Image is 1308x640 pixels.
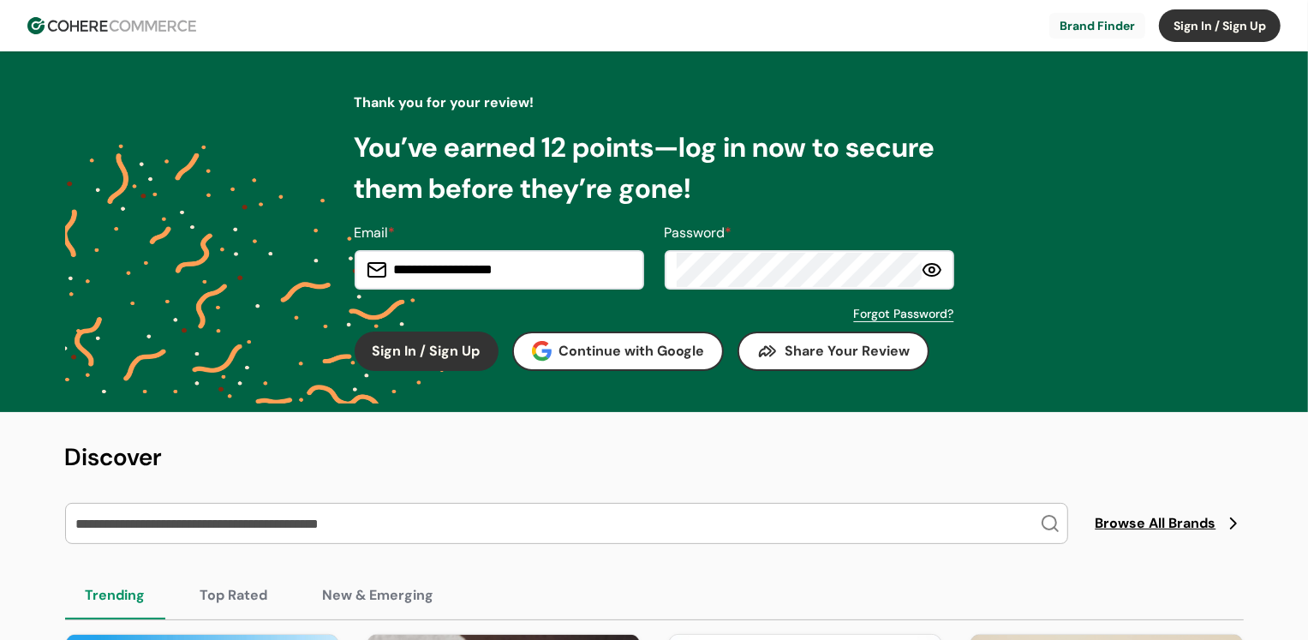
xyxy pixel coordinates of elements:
span: Password [665,224,726,242]
button: Sign In / Sign Up [1159,9,1281,42]
button: Trending [65,571,166,619]
button: Sign In / Sign Up [355,332,499,371]
a: Forgot Password? [854,305,954,323]
button: Top Rated [180,571,289,619]
div: Continue with Google [532,341,705,362]
button: New & Emerging [302,571,455,619]
span: Discover [65,441,163,473]
button: Share Your Review [738,332,929,371]
img: Cohere Logo [27,17,196,34]
button: Continue with Google [512,332,725,371]
p: You’ve earned 12 points—log in now to secure them before they’re gone! [355,127,954,209]
a: Browse All Brands [1096,513,1244,534]
p: Thank you for your review! [355,93,954,113]
span: Email [355,224,389,242]
span: Browse All Brands [1096,513,1216,534]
